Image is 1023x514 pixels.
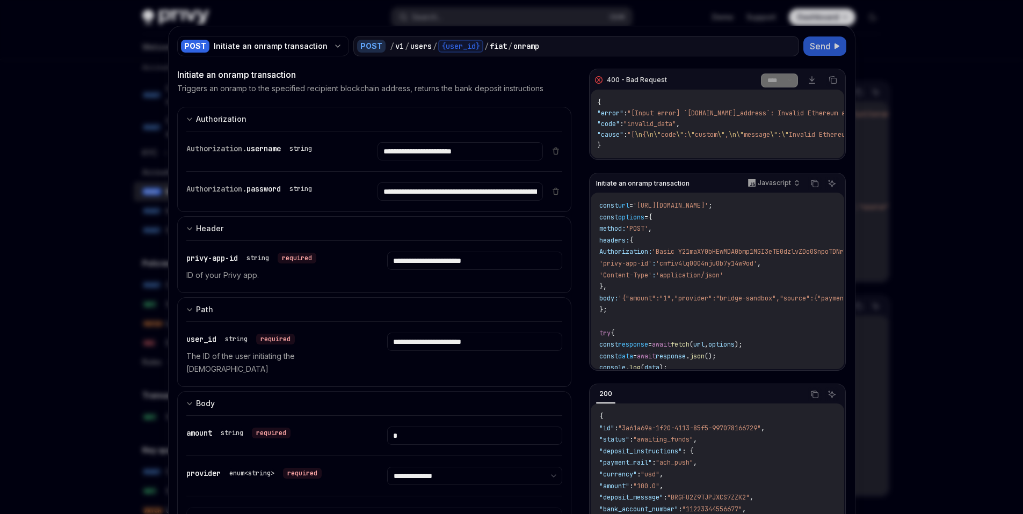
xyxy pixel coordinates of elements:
[599,305,607,314] span: };
[484,41,489,52] div: /
[177,107,572,131] button: expand input section
[283,468,322,479] div: required
[781,130,789,139] span: \"
[599,505,678,513] span: "bank_account_number"
[186,182,316,195] div: Authorization.password
[618,340,648,349] span: response
[656,458,693,467] span: "ach_push"
[627,130,635,139] span: "[
[690,352,705,361] span: json
[778,130,781,139] span: :
[803,36,846,56] button: Send
[808,177,822,190] button: Copy the contents from the code block
[758,179,791,187] p: Javascript
[690,340,693,349] span: (
[652,271,656,280] span: :
[742,174,804,193] button: Javascript
[599,447,682,456] span: "deposit_instructions"
[177,297,572,321] button: expand input section
[729,130,736,139] span: \n
[808,387,822,401] button: Copy the contents from the code block
[597,130,623,139] span: "cause"
[597,109,623,118] span: "error"
[656,271,723,280] span: 'application/json'
[693,435,697,444] span: ,
[596,387,615,400] div: 200
[629,435,633,444] span: :
[618,213,644,222] span: options
[390,41,394,52] div: /
[599,282,607,291] span: },
[648,340,652,349] span: =
[599,470,637,479] span: "currency"
[599,271,652,280] span: 'Content-Type'
[635,130,642,139] span: \n
[637,352,656,361] span: await
[825,177,839,190] button: Ask AI
[663,493,667,502] span: :
[641,363,644,372] span: (
[826,73,840,87] button: Copy the contents from the code block
[708,201,712,210] span: ;
[652,259,656,268] span: :
[256,334,295,344] div: required
[177,68,572,81] div: Initiate an onramp transaction
[705,340,708,349] span: ,
[186,350,361,376] p: The ID of the user initiating the [DEMOGRAPHIC_DATA]
[693,340,705,349] span: url
[177,35,349,57] button: POSTInitiate an onramp transaction
[623,130,627,139] span: :
[186,252,316,265] div: privy-app-id
[186,467,322,480] div: provider
[599,340,618,349] span: const
[770,130,778,139] span: \"
[659,363,667,372] span: );
[629,482,633,490] span: :
[196,397,215,410] div: Body
[599,329,611,337] span: try
[186,334,216,344] span: user_id
[405,41,409,52] div: /
[623,109,627,118] span: :
[196,303,213,316] div: Path
[623,120,676,128] span: "invalid_data"
[186,269,361,282] p: ID of your Privy app.
[596,179,690,188] span: Initiate an onramp transaction
[618,201,629,210] span: url
[750,493,753,502] span: ,
[196,222,223,235] div: Header
[644,213,648,222] span: =
[633,435,693,444] span: "awaiting_funds"
[629,363,641,372] span: log
[599,352,618,361] span: const
[599,458,652,467] span: "payment_rail"
[646,130,654,139] span: \n
[633,352,637,361] span: =
[656,259,757,268] span: 'cmfiv4lq0004nju0b7y14w9od'
[599,412,603,421] span: {
[626,224,648,233] span: 'POST'
[186,144,246,153] span: Authorization.
[490,41,507,52] div: fiat
[597,141,601,150] span: }
[735,340,742,349] span: );
[667,493,750,502] span: "BRGFU2Z9TJPJXCS7ZZK2"
[626,363,629,372] span: .
[648,224,652,233] span: ,
[620,120,623,128] span: :
[611,329,614,337] span: {
[648,213,652,222] span: {
[357,40,386,53] div: POST
[742,505,746,513] span: ,
[599,213,618,222] span: const
[618,424,761,432] span: "3a61a69a-1f20-4113-85f5-997078166729"
[186,253,238,263] span: privy-app-id
[757,259,761,268] span: ,
[652,458,656,467] span: :
[659,470,663,479] span: ,
[186,427,291,439] div: amount
[676,130,684,139] span: \"
[599,363,626,372] span: console
[654,130,661,139] span: \"
[656,352,686,361] span: response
